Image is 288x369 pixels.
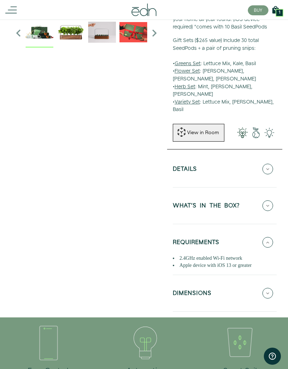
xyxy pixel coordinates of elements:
button: View in Room [173,124,224,142]
iframe: Opens a widget where you can find more information [264,348,281,365]
img: 001-light-bulb.png [236,127,249,138]
i: Previous slide [11,26,26,40]
u: Flower Set [175,68,200,75]
button: DIMENSIONS [173,281,277,306]
u: Greens Set [175,60,201,67]
img: Official-EDN-SMALLGARDEN-HERB-HERO-SLV-2000px_1024x.png [57,18,85,46]
img: edn-trim-basil.2021-09-07_14_55_24_1024x.gif [88,18,116,46]
img: website-icons-04_ebb2a09f-fb29-45bc-ba4d-66be10a1b697_256x256_crop_center.png [119,317,169,367]
h5: Details [173,166,197,174]
h5: DIMENSIONS [173,290,212,299]
p: • : Lettuce Mix, Kale, Basil • : [PERSON_NAME], [PERSON_NAME], [PERSON_NAME] • : Mint, [PERSON_NA... [173,37,277,114]
h5: REQUIREMENTS [173,239,219,248]
img: EMAILS_-_Holiday_21_PT1_28_9986b34a-7908-4121-b1c1-9595d1e43abe_1024x.png [119,18,147,46]
i: Next slide [147,26,161,40]
img: green-earth.png [249,127,263,138]
img: website-icons-01_bffe4e8e-e6ad-4baf-b3bb-415061d1c4fc_960x.png [215,317,265,367]
li: Apple device with iOS 13 or greater [173,262,277,269]
button: BUY [248,5,268,15]
u: Variety Set [175,99,200,106]
div: 3 / 6 [119,18,147,48]
button: Details [173,157,277,181]
div: 2 / 6 [88,18,116,48]
button: REQUIREMENTS [173,230,277,255]
img: website-icons-05_960x.png [23,317,73,367]
img: edn-smallgarden-tech.png [263,127,276,138]
u: Herb Set [175,83,195,90]
div: 1 / 6 [57,18,85,48]
li: 2.4GHz enabled Wi-Fi network [173,255,277,262]
b: Gift Sets ($265 value) Include 30 total SeedPods + a pair of pruning snips: [173,37,259,52]
div: View in Room [186,129,220,136]
h5: WHAT'S IN THE BOX? [173,203,240,211]
span: 1 [279,11,281,15]
button: WHAT'S IN THE BOX? [173,193,277,218]
img: edn-holiday-value-variety-2-square_1000x.png [26,18,53,46]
